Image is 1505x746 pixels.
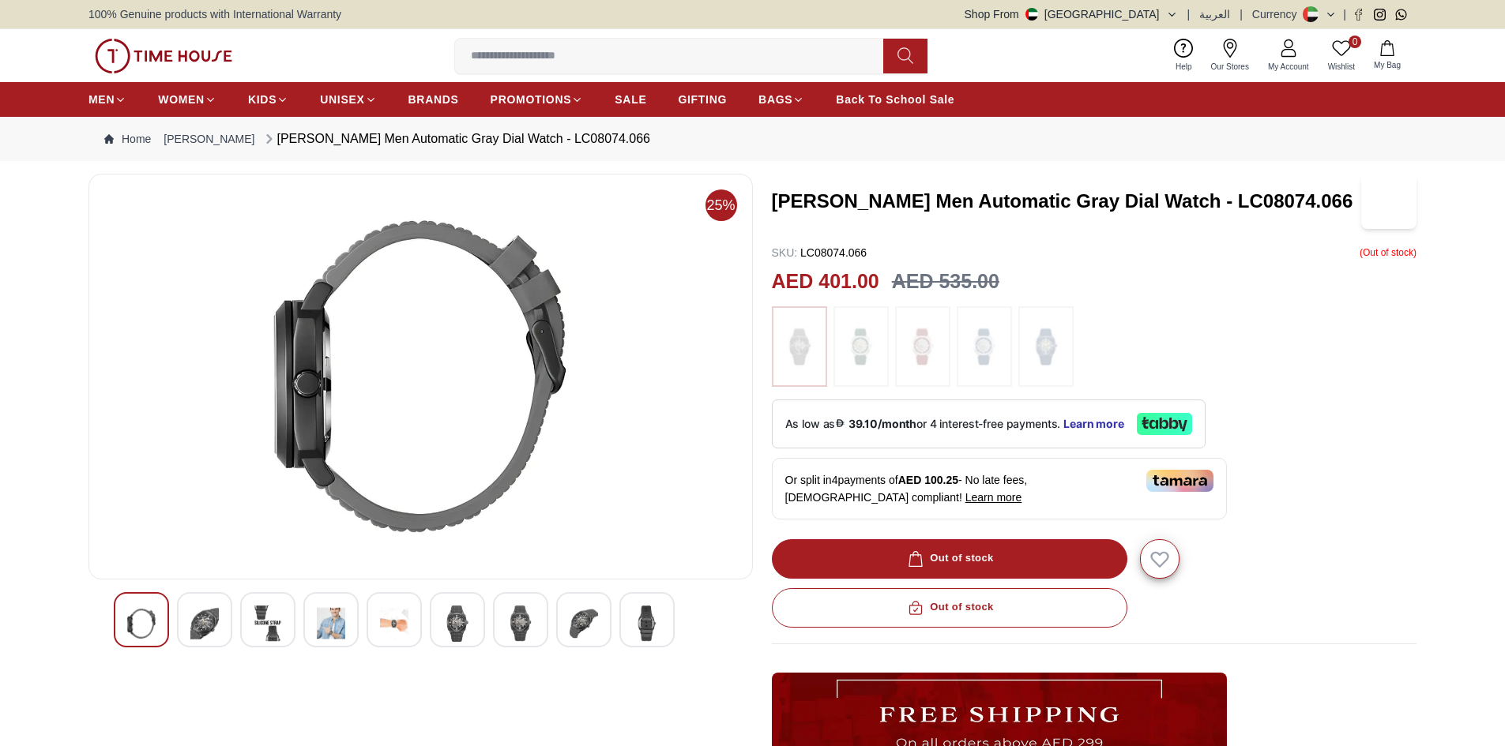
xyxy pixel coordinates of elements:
[836,92,954,107] span: Back To School Sale
[95,39,232,73] img: ...
[758,85,804,114] a: BAGS
[615,92,646,107] span: SALE
[1374,9,1386,21] a: Instagram
[615,85,646,114] a: SALE
[1322,61,1361,73] span: Wishlist
[248,92,277,107] span: KIDS
[772,189,1362,214] h3: [PERSON_NAME] Men Automatic Gray Dial Watch - LC08074.066
[1368,59,1407,71] span: My Bag
[1026,314,1066,379] img: ...
[261,129,650,148] div: [PERSON_NAME] Men Automatic Gray Dial Watch - LC08074.066
[1252,6,1304,22] div: Currency
[320,92,364,107] span: UNISEX
[1262,61,1315,73] span: My Account
[88,117,1417,161] nav: Breadcrumb
[102,187,739,566] img: LEE COOPER Men Automatic Gray Dial Watch - LC08074.066
[772,458,1227,519] div: Or split in 4 payments of - No late fees, [DEMOGRAPHIC_DATA] compliant!
[1349,36,1361,48] span: 0
[1364,37,1410,74] button: My Bag
[317,605,345,642] img: LEE COOPER Men Automatic Gray Dial Watch - LC08074.066
[1360,245,1417,261] p: ( Out of stock )
[190,605,219,642] img: LEE COOPER Men Automatic Gray Dial Watch - LC08074.066
[443,605,472,642] img: LEE COOPER Men Automatic Gray Dial Watch - LC08074.066
[127,605,156,642] img: LEE COOPER Men Automatic Gray Dial Watch - LC08074.066
[1187,6,1191,22] span: |
[1361,174,1417,229] img: LEE COOPER Men Automatic Gray Dial Watch - LC08074.066
[1202,36,1259,76] a: Our Stores
[408,92,459,107] span: BRANDS
[1166,36,1202,76] a: Help
[965,6,1178,22] button: Shop From[GEOGRAPHIC_DATA]
[88,92,115,107] span: MEN
[1353,9,1364,21] a: Facebook
[158,92,205,107] span: WOMEN
[1146,470,1213,492] img: Tamara
[1025,8,1038,21] img: United Arab Emirates
[320,85,376,114] a: UNISEX
[898,474,958,486] span: AED 100.25
[892,267,999,297] h3: AED 535.00
[841,314,881,379] img: ...
[758,92,792,107] span: BAGS
[164,131,254,147] a: [PERSON_NAME]
[705,189,737,221] span: 25%
[1319,36,1364,76] a: 0Wishlist
[491,92,572,107] span: PROMOTIONS
[491,85,584,114] a: PROMOTIONS
[772,246,798,259] span: SKU :
[506,605,535,642] img: LEE COOPER Men Automatic Gray Dial Watch - LC08074.066
[780,314,819,379] img: ...
[380,605,408,642] img: LEE COOPER Men Automatic Gray Dial Watch - LC08074.066
[836,85,954,114] a: Back To School Sale
[408,85,459,114] a: BRANDS
[1240,6,1243,22] span: |
[903,314,943,379] img: ...
[678,92,727,107] span: GIFTING
[158,85,216,114] a: WOMEN
[772,267,879,297] h2: AED 401.00
[254,605,282,642] img: LEE COOPER Men Automatic Gray Dial Watch - LC08074.066
[88,85,126,114] a: MEN
[1199,6,1230,22] button: العربية
[104,131,151,147] a: Home
[88,6,341,22] span: 100% Genuine products with International Warranty
[633,605,661,642] img: LEE COOPER Men Automatic Gray Dial Watch - LC08074.066
[1205,61,1255,73] span: Our Stores
[1169,61,1198,73] span: Help
[772,245,867,261] p: LC08074.066
[965,314,1004,379] img: ...
[570,605,598,642] img: LEE COOPER Men Automatic Gray Dial Watch - LC08074.066
[965,491,1022,504] span: Learn more
[1395,9,1407,21] a: Whatsapp
[248,85,288,114] a: KIDS
[1343,6,1346,22] span: |
[678,85,727,114] a: GIFTING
